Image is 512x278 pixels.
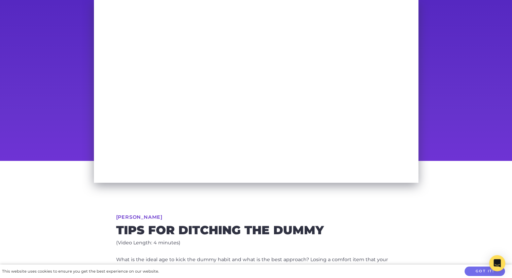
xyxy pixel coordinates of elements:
[116,225,396,236] h2: Tips for ditching the dummy
[465,267,505,276] button: Got it!
[2,268,159,275] div: This website uses cookies to ensure you get the best experience on our website.
[489,255,505,271] div: Open Intercom Messenger
[116,215,163,219] a: [PERSON_NAME]
[116,239,396,247] p: (Video Length: 4 minutes)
